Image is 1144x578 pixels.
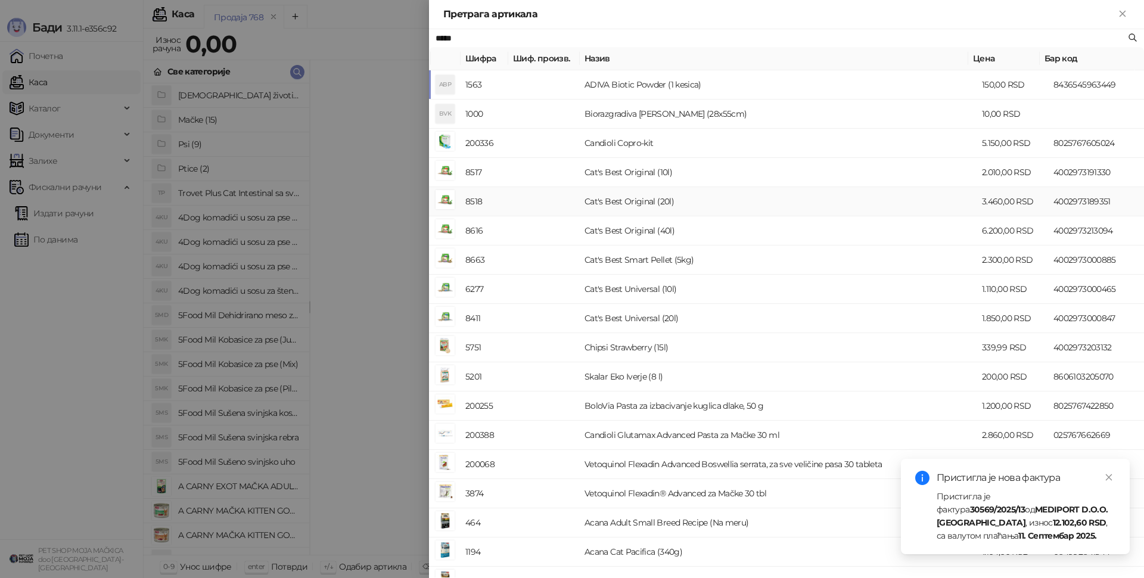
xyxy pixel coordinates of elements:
td: 4002973203132 [1049,333,1144,362]
td: 1000 [461,100,508,129]
th: Шифра [461,47,508,70]
div: Претрага артикала [443,7,1115,21]
th: Бар код [1040,47,1135,70]
td: 1.200,00 RSD [977,391,1049,421]
td: Acana Cat Pacifica (340g) [580,537,977,567]
td: 3605874565517 [1049,450,1144,479]
div: ABP [436,75,455,94]
td: 8411 [461,304,508,333]
td: Vetoquinol Flexadin® Advanced za Mačke 30 tbl [580,479,977,508]
td: 8436545963449 [1049,70,1144,100]
td: 8518 [461,187,508,216]
div: Пристигла је нова фактура [937,471,1115,485]
td: 1194 [461,537,508,567]
td: 025767662669 [1049,421,1144,450]
td: 464 [461,508,508,537]
td: Cat's Best Original (10l) [580,158,977,187]
td: Acana Adult Small Breed Recipe (Na meru) [580,508,977,537]
td: 4002973191330 [1049,158,1144,187]
td: Vetoquinol Flexadin Advanced Boswellia serrata, za sve veličine pasa 30 tableta [580,450,977,479]
td: Chipsi Strawberry (15l) [580,333,977,362]
td: 2.010,00 RSD [977,158,1049,187]
button: Close [1115,7,1130,21]
td: 200388 [461,421,508,450]
td: Cat's Best Original (40l) [580,216,977,246]
div: BVK [436,104,455,123]
td: 3.460,00 RSD [977,187,1049,216]
td: 5201 [461,362,508,391]
td: 200336 [461,129,508,158]
span: close [1105,473,1113,481]
td: 150,00 RSD [977,70,1049,100]
div: Пристигла је фактура од , износ , са валутом плаћања [937,490,1115,542]
td: 5.150,00 RSD [977,129,1049,158]
td: 4002973000885 [1049,246,1144,275]
td: 4002973000847 [1049,304,1144,333]
td: Cat's Best Universal (10l) [580,275,977,304]
td: 4002973000465 [1049,275,1144,304]
td: 6277 [461,275,508,304]
td: 1.850,00 RSD [977,304,1049,333]
td: 1563 [461,70,508,100]
td: 8606103205070 [1049,362,1144,391]
span: info-circle [915,471,929,485]
td: 3874 [461,479,508,508]
td: Cat's Best Original (20l) [580,187,977,216]
td: 5751 [461,333,508,362]
td: 10,00 RSD [977,100,1049,129]
td: 4002973189351 [1049,187,1144,216]
strong: 30569/2025/13 [970,504,1025,515]
td: 8025767605024 [1049,129,1144,158]
td: 200,00 RSD [977,362,1049,391]
td: 8517 [461,158,508,187]
td: 6.200,00 RSD [977,216,1049,246]
th: Назив [580,47,968,70]
th: Цена [968,47,1040,70]
td: Cat's Best Universal (20l) [580,304,977,333]
td: 8663 [461,246,508,275]
td: 8616 [461,216,508,246]
td: ADIVA Biotic Powder (1 kesica) [580,70,977,100]
td: Biorazgradiva [PERSON_NAME] (28x55cm) [580,100,977,129]
td: 339,99 RSD [977,333,1049,362]
td: Cat's Best Smart Pellet (5kg) [580,246,977,275]
a: Close [1102,471,1115,484]
td: BoloVia Pasta za izbacivanje kuglica dlake, 50 g [580,391,977,421]
td: 4002973213094 [1049,216,1144,246]
td: 200255 [461,391,508,421]
td: 2.300,00 RSD [977,246,1049,275]
td: 1.110,00 RSD [977,275,1049,304]
td: 8025767422850 [1049,391,1144,421]
th: Шиф. произв. [508,47,580,70]
td: 2.860,00 RSD [977,421,1049,450]
td: Skalar Eko Iverje (8 l) [580,362,977,391]
strong: 11. Септембар 2025. [1018,530,1096,541]
td: Candioli Glutamax Advanced Pasta za Mačke 30 ml [580,421,977,450]
td: 200068 [461,450,508,479]
td: 6.000,00 RSD [977,450,1049,479]
td: Candioli Copro-kit [580,129,977,158]
strong: 12.102,60 RSD [1053,517,1106,528]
